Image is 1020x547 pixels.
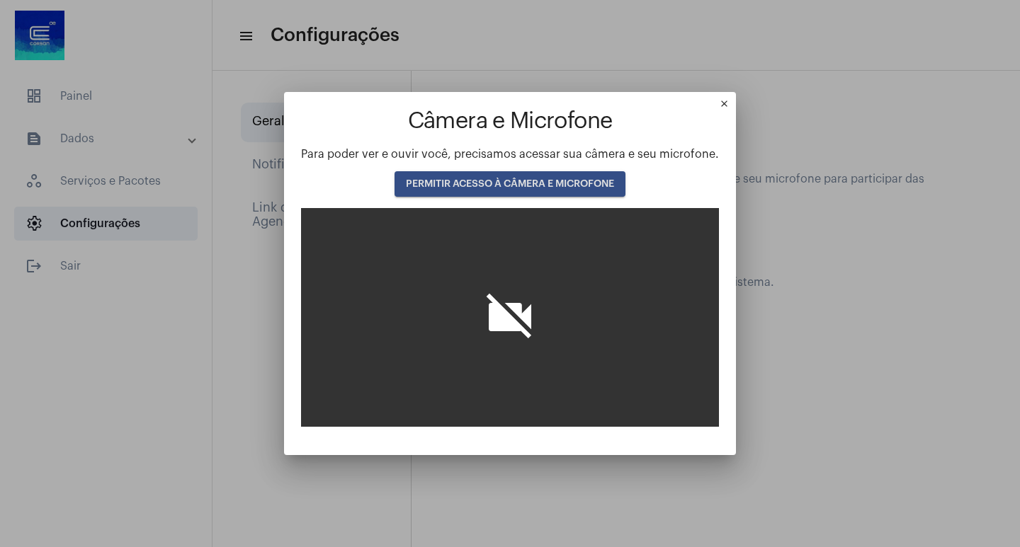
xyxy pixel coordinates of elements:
i: videocam_off [482,289,538,345]
mat-icon: close [719,98,736,115]
h1: Câmera e Microfone [301,109,719,134]
span: PERMITIR ACESSO À CÂMERA E MICROFONE [406,179,614,189]
button: PERMITIR ACESSO À CÂMERA E MICROFONE [395,171,625,197]
span: Para poder ver e ouvir você, precisamos acessar sua câmera e seu microfone. [301,149,719,160]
